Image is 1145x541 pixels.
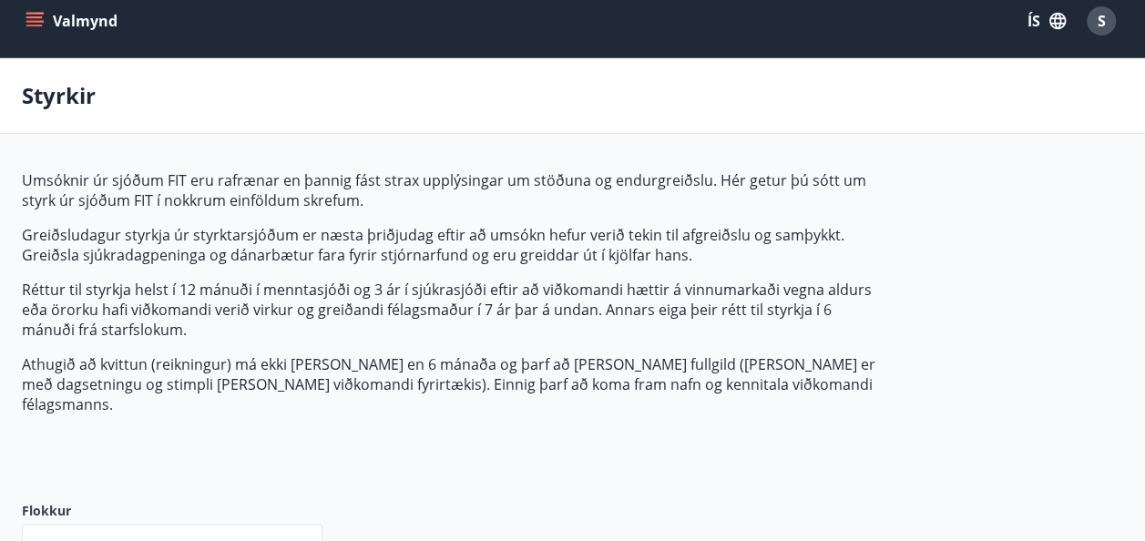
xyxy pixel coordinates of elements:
[22,5,125,37] button: menu
[22,80,96,111] p: Styrkir
[22,354,882,414] p: Athugið að kvittun (reikningur) má ekki [PERSON_NAME] en 6 mánaða og þarf að [PERSON_NAME] fullgi...
[22,280,882,340] p: Réttur til styrkja helst í 12 mánuði í menntasjóði og 3 ár í sjúkrasjóði eftir að viðkomandi hætt...
[22,170,882,210] p: Umsóknir úr sjóðum FIT eru rafrænar en þannig fást strax upplýsingar um stöðuna og endurgreiðslu....
[22,225,882,265] p: Greiðsludagur styrkja úr styrktarsjóðum er næsta þriðjudag eftir að umsókn hefur verið tekin til ...
[22,502,322,520] label: Flokkur
[1017,5,1076,37] button: ÍS
[1098,11,1106,31] span: S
